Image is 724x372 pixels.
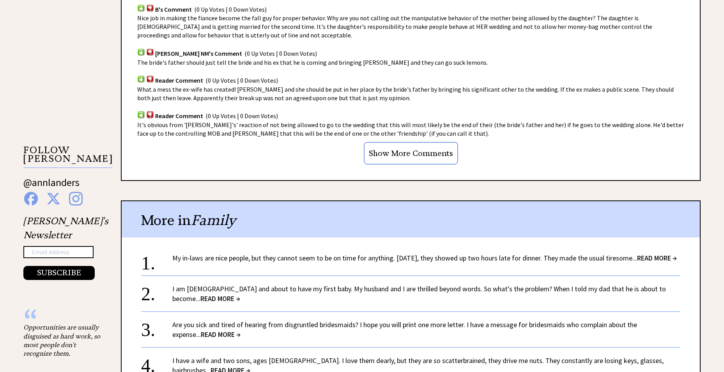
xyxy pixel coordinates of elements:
[155,5,192,13] span: B's Comment
[23,176,80,197] a: @annlanders
[244,50,317,57] span: (0 Up Votes | 0 Down Votes)
[137,121,684,137] span: It's obvious from '[PERSON_NAME]'s' reaction of not being allowed to go to the wedding that this ...
[172,253,677,262] a: My in-laws are nice people, but they cannot seem to be on time for anything. [DATE], they showed ...
[155,50,242,57] span: [PERSON_NAME] NM's Comment
[141,320,172,334] div: 3.
[201,330,241,339] span: READ MORE →
[364,142,458,165] input: Show More Comments
[23,214,108,280] div: [PERSON_NAME]'s Newsletter
[155,112,203,120] span: Reader Comment
[146,4,154,12] img: votdown.png
[137,85,674,102] span: What a mess the ex-wife has created! [PERSON_NAME] and she should be put in her place by the brid...
[23,315,101,323] div: “
[137,14,652,39] span: Nice job in making the fiancee become the fall guy for proper behavior. Why are you not calling o...
[146,111,154,118] img: votdown.png
[23,146,113,168] p: FOLLOW [PERSON_NAME]
[637,253,677,262] span: READ MORE →
[205,112,278,120] span: (0 Up Votes | 0 Down Votes)
[69,192,83,205] img: instagram%20blue.png
[141,253,172,267] div: 1.
[137,111,145,118] img: votup.png
[146,48,154,56] img: votdown.png
[24,192,38,205] img: facebook%20blue.png
[200,294,240,303] span: READ MORE →
[122,201,700,237] div: More in
[23,246,94,259] input: Email Address
[23,323,101,358] div: Opportunities are usually disguised as hard work, so most people don't recognize them.
[141,284,172,298] div: 2.
[155,76,203,84] span: Reader Comment
[137,75,145,83] img: votup.png
[172,284,666,303] a: I am [DEMOGRAPHIC_DATA] and about to have my first baby. My husband and I are thrilled beyond wor...
[205,76,278,84] span: (0 Up Votes | 0 Down Votes)
[194,5,267,13] span: (0 Up Votes | 0 Down Votes)
[137,4,145,12] img: votup.png
[137,58,488,66] span: The bride's father should just tell the bride and his ex that he is coming and bringing [PERSON_N...
[137,48,145,56] img: votup.png
[23,266,95,280] button: SUBSCRIBE
[172,320,637,339] a: Are you sick and tired of hearing from disgruntled bridesmaids? I hope you will print one more le...
[46,192,60,205] img: x%20blue.png
[141,356,172,370] div: 4.
[146,75,154,83] img: votdown.png
[191,211,236,229] span: Family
